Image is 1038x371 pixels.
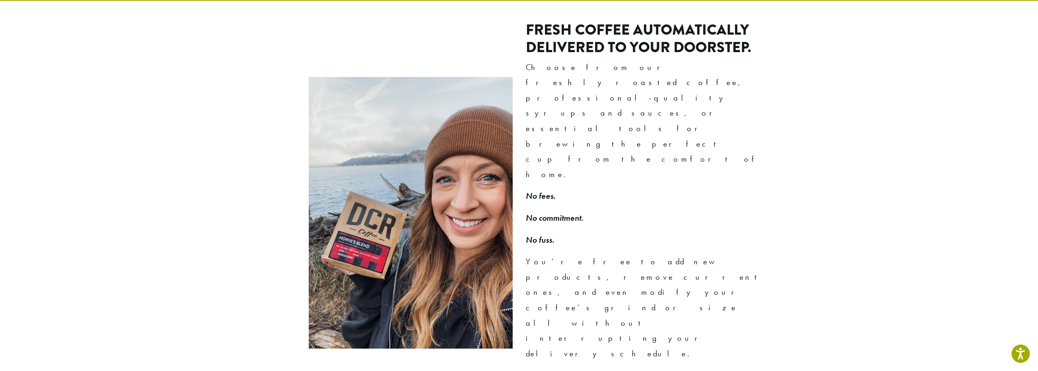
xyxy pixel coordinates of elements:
[526,213,583,223] em: No commitment.
[526,235,554,245] em: No fuss.
[526,254,764,361] p: You’re free to add new products, remove current ones, and even modify your coffee’s grind or size...
[526,60,764,182] p: Choose from our freshly roasted coffee, professional-quality syrups and sauces, or essential tool...
[526,191,556,201] em: No fees.
[526,21,764,56] h2: Fresh coffee automatically delivered to your doorstep.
